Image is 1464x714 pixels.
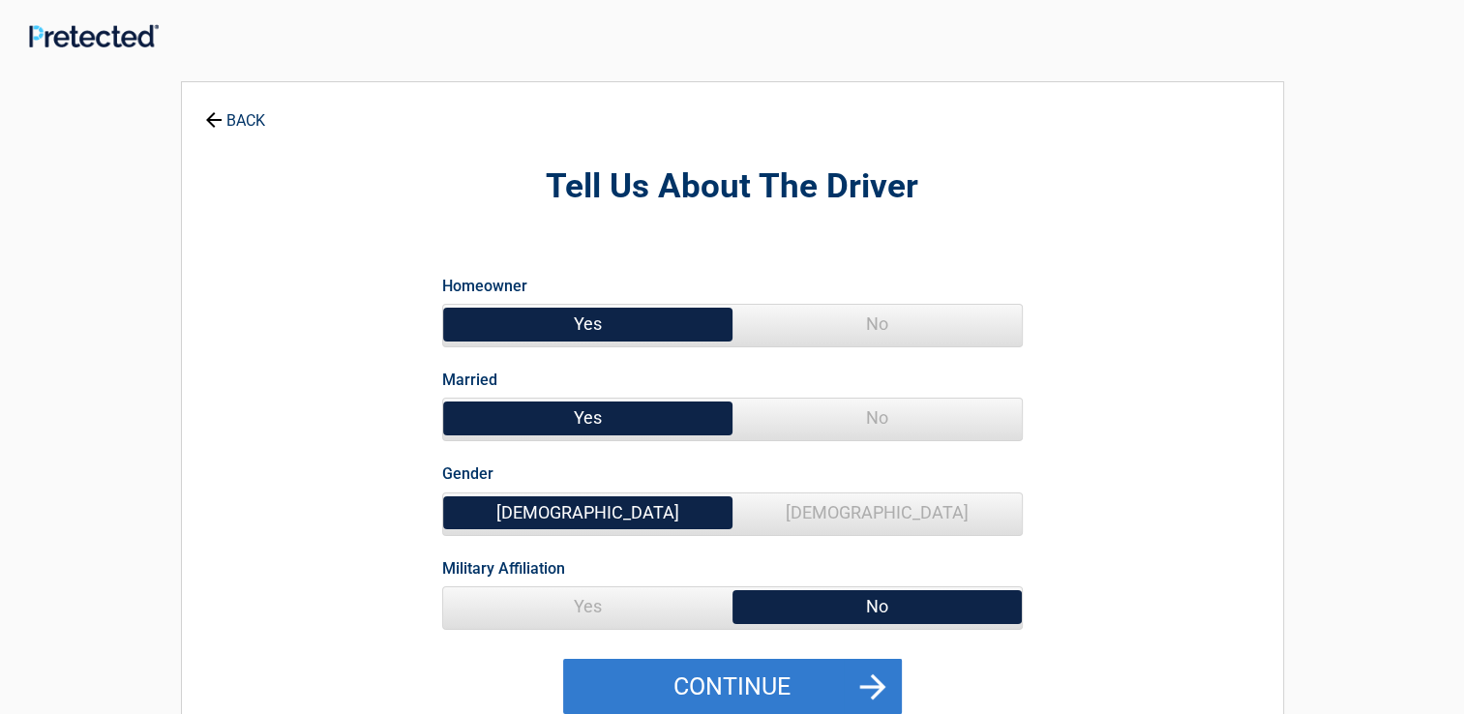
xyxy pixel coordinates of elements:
[442,555,565,581] label: Military Affiliation
[443,399,732,437] span: Yes
[732,587,1022,626] span: No
[288,164,1177,210] h2: Tell Us About The Driver
[443,305,732,343] span: Yes
[732,493,1022,532] span: [DEMOGRAPHIC_DATA]
[443,587,732,626] span: Yes
[201,95,269,129] a: BACK
[442,273,527,299] label: Homeowner
[29,24,159,47] img: Main Logo
[442,367,497,393] label: Married
[732,399,1022,437] span: No
[443,493,732,532] span: [DEMOGRAPHIC_DATA]
[732,305,1022,343] span: No
[442,461,493,487] label: Gender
